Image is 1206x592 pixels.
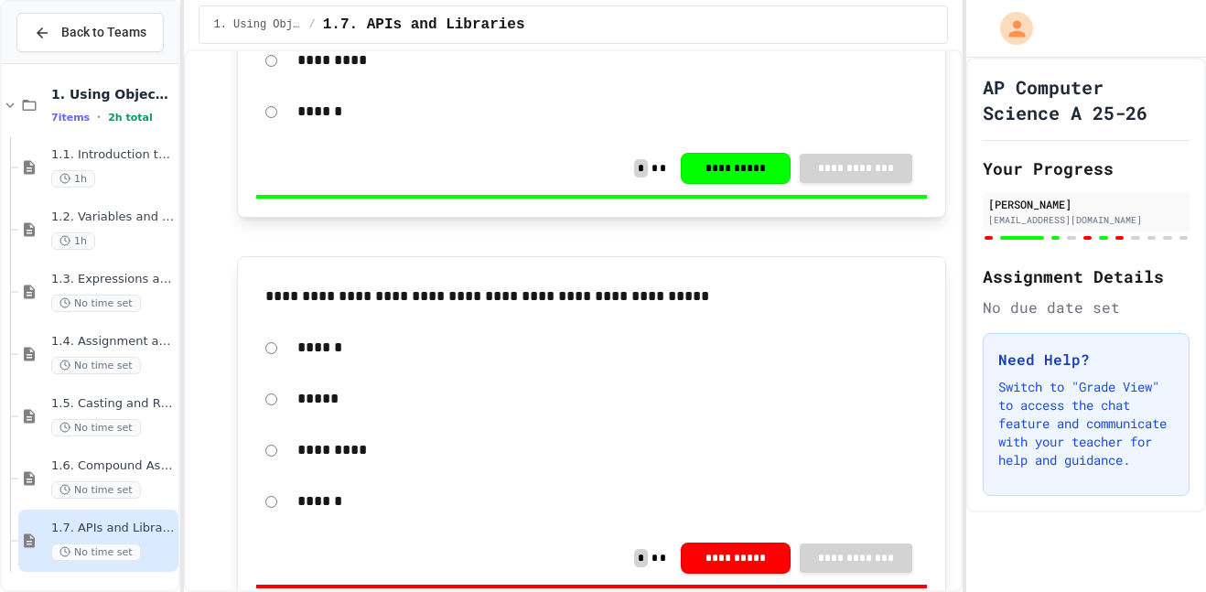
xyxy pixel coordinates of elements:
[981,7,1038,49] div: My Account
[51,232,95,250] span: 1h
[51,170,95,188] span: 1h
[214,17,302,32] span: 1. Using Objects and Methods
[323,14,525,36] span: 1.7. APIs and Libraries
[998,349,1174,371] h3: Need Help?
[983,74,1190,125] h1: AP Computer Science A 25-26
[51,521,175,536] span: 1.7. APIs and Libraries
[51,419,141,436] span: No time set
[51,544,141,561] span: No time set
[983,264,1190,289] h2: Assignment Details
[51,458,175,474] span: 1.6. Compound Assignment Operators
[51,272,175,287] span: 1.3. Expressions and Output [New]
[983,296,1190,318] div: No due date set
[51,112,90,124] span: 7 items
[998,378,1174,469] p: Switch to "Grade View" to access the chat feature and communicate with your teacher for help and ...
[988,196,1184,212] div: [PERSON_NAME]
[51,86,175,102] span: 1. Using Objects and Methods
[51,357,141,374] span: No time set
[51,210,175,225] span: 1.2. Variables and Data Types
[988,213,1184,227] div: [EMAIL_ADDRESS][DOMAIN_NAME]
[51,396,175,412] span: 1.5. Casting and Ranges of Values
[51,147,175,163] span: 1.1. Introduction to Algorithms, Programming, and Compilers
[51,334,175,350] span: 1.4. Assignment and Input
[51,481,141,499] span: No time set
[97,110,101,124] span: •
[51,295,141,312] span: No time set
[61,23,146,42] span: Back to Teams
[309,17,316,32] span: /
[108,112,153,124] span: 2h total
[983,156,1190,181] h2: Your Progress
